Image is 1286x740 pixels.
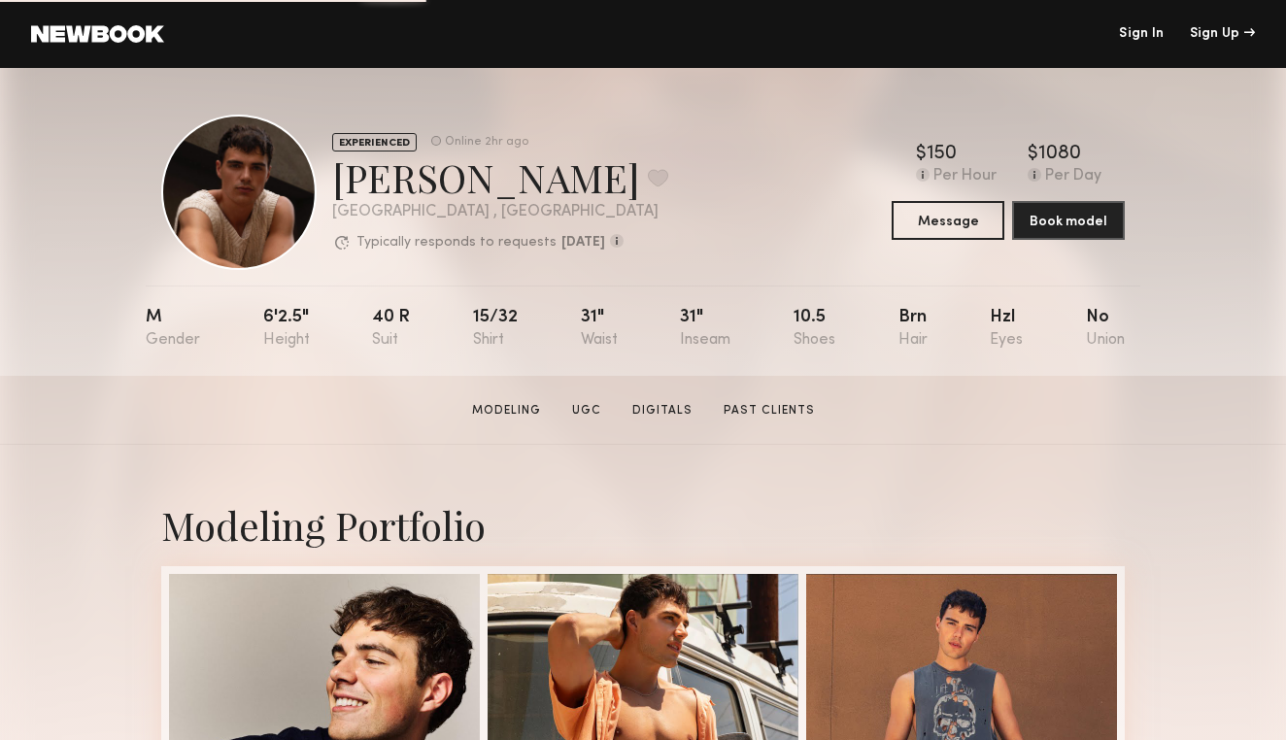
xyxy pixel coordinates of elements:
b: [DATE] [561,236,605,250]
div: Per Day [1045,168,1101,185]
div: 6'2.5" [263,309,310,349]
a: UGC [564,402,609,420]
div: 1080 [1038,145,1081,164]
div: 40 r [372,309,410,349]
div: $ [916,145,927,164]
div: Per Hour [933,168,997,185]
div: Online 2hr ago [445,136,528,149]
div: 10.5 [794,309,835,349]
div: Modeling Portfolio [161,499,1125,551]
a: Past Clients [716,402,823,420]
div: 31" [680,309,730,349]
div: Hzl [990,309,1023,349]
a: Sign In [1119,27,1164,41]
div: $ [1028,145,1038,164]
div: M [146,309,200,349]
button: Message [892,201,1004,240]
button: Book model [1012,201,1125,240]
div: 15/32 [473,309,518,349]
a: Digitals [625,402,700,420]
div: [PERSON_NAME] [332,151,668,203]
a: Modeling [464,402,549,420]
div: EXPERIENCED [332,133,417,151]
div: Brn [898,309,928,349]
div: 31" [581,309,618,349]
p: Typically responds to requests [356,236,557,250]
div: 150 [927,145,957,164]
div: [GEOGRAPHIC_DATA] , [GEOGRAPHIC_DATA] [332,204,668,220]
div: Sign Up [1190,27,1255,41]
div: No [1086,309,1125,349]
